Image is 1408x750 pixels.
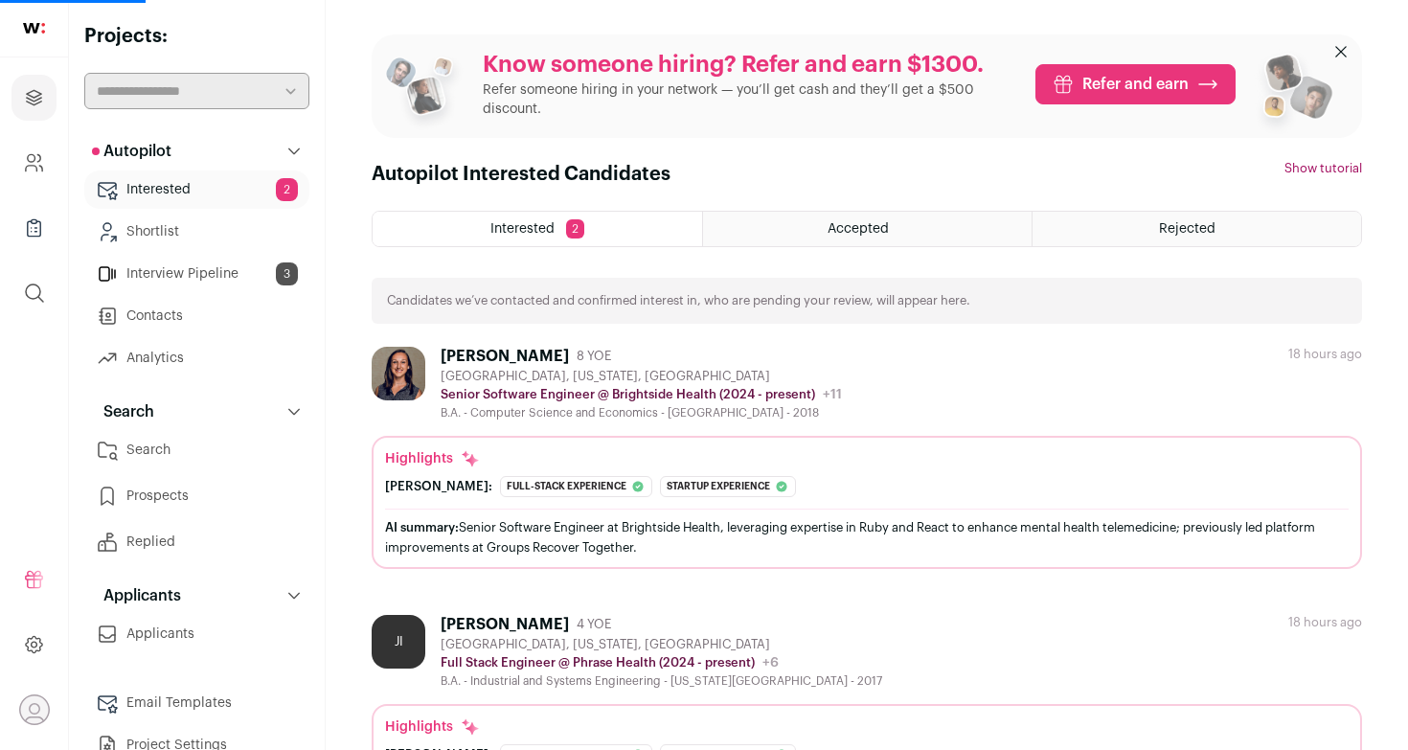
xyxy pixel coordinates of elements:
span: 2 [566,219,584,239]
p: Full Stack Engineer @ Phrase Health (2024 - present) [441,655,755,670]
span: AI summary: [385,521,459,534]
div: Startup experience [660,476,796,497]
span: 3 [276,262,298,285]
a: Replied [84,523,309,561]
p: Applicants [92,584,181,607]
a: Email Templates [84,684,309,722]
span: Interested [490,222,555,236]
img: referral_people_group_1-3817b86375c0e7f77b15e9e1740954ef64e1f78137dd7e9f4ff27367cb2cd09a.png [383,50,467,134]
a: Shortlist [84,213,309,251]
div: [GEOGRAPHIC_DATA], [US_STATE], [GEOGRAPHIC_DATA] [441,369,842,384]
a: Interview Pipeline3 [84,255,309,293]
span: 8 YOE [577,349,611,364]
span: +6 [762,656,779,670]
button: Open dropdown [19,694,50,725]
p: Refer someone hiring in your network — you’ll get cash and they’ll get a $500 discount. [483,80,1020,119]
a: Search [84,431,309,469]
div: 18 hours ago [1288,347,1362,362]
p: Candidates we’ve contacted and confirmed interest in, who are pending your review, will appear here. [387,293,970,308]
div: Highlights [385,717,480,737]
div: Senior Software Engineer at Brightside Health, leveraging expertise in Ruby and React to enhance ... [385,517,1349,557]
button: Show tutorial [1284,161,1362,176]
span: 4 YOE [577,617,611,632]
a: Rejected [1033,212,1361,246]
span: Rejected [1159,222,1215,236]
img: wellfound-shorthand-0d5821cbd27db2630d0214b213865d53afaa358527fdda9d0ea32b1df1b89c2c.svg [23,23,45,34]
img: referral_people_group_2-7c1ec42c15280f3369c0665c33c00ed472fd7f6af9dd0ec46c364f9a93ccf9a4.png [1251,46,1335,138]
p: Autopilot [92,140,171,163]
div: Highlights [385,449,480,468]
a: Applicants [84,615,309,653]
span: Accepted [828,222,889,236]
span: +11 [823,388,842,401]
div: B.A. - Industrial and Systems Engineering - [US_STATE][GEOGRAPHIC_DATA] - 2017 [441,673,882,689]
div: [GEOGRAPHIC_DATA], [US_STATE], [GEOGRAPHIC_DATA] [441,637,882,652]
a: Company and ATS Settings [11,140,57,186]
img: d48373ad0dd12b0aa6a5b616363fa0292cb4c9669f6cd24aab34f5b8c0e2a835.jpg [372,347,425,400]
a: Accepted [703,212,1032,246]
p: Know someone hiring? Refer and earn $1300. [483,50,1020,80]
div: 18 hours ago [1288,615,1362,630]
a: [PERSON_NAME] 8 YOE [GEOGRAPHIC_DATA], [US_STATE], [GEOGRAPHIC_DATA] Senior Software Engineer @ B... [372,347,1362,569]
div: [PERSON_NAME] [441,615,569,634]
a: Prospects [84,477,309,515]
a: Refer and earn [1035,64,1236,104]
p: Search [92,400,154,423]
div: [PERSON_NAME] [441,347,569,366]
div: B.A. - Computer Science and Economics - [GEOGRAPHIC_DATA] - 2018 [441,405,842,420]
h2: Projects: [84,23,309,50]
div: JI [372,615,425,669]
a: Analytics [84,339,309,377]
div: [PERSON_NAME]: [385,479,492,494]
button: Search [84,393,309,431]
p: Senior Software Engineer @ Brightside Health (2024 - present) [441,387,815,402]
div: Full-stack experience [500,476,652,497]
h1: Autopilot Interested Candidates [372,161,670,188]
a: Interested2 [84,170,309,209]
a: Company Lists [11,205,57,251]
button: Autopilot [84,132,309,170]
span: 2 [276,178,298,201]
a: Contacts [84,297,309,335]
button: Applicants [84,577,309,615]
a: Projects [11,75,57,121]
